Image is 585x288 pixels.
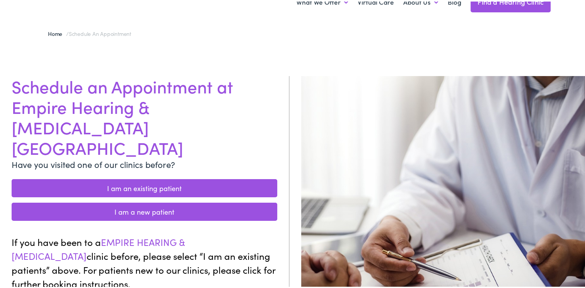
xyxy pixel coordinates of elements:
[12,156,277,169] p: Have you visited one of our clinics before?
[12,75,277,156] h1: Schedule an Appointment at Empire Hearing & [MEDICAL_DATA] [GEOGRAPHIC_DATA]
[12,234,185,261] span: EMPIRE HEARING & [MEDICAL_DATA]
[48,28,131,36] span: /
[48,28,66,36] a: Home
[69,28,131,36] span: Schedule an Appointment
[12,178,277,196] a: I am an existing patient
[12,201,277,219] a: I am a new patient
